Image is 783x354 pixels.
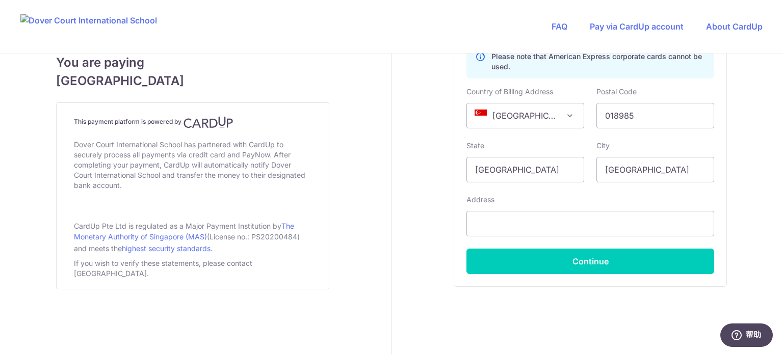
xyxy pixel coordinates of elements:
h4: This payment platform is powered by [74,116,311,128]
span: You are paying [56,53,329,72]
input: Example 123456 [596,103,714,128]
button: Continue [466,249,714,274]
a: highest security standards [122,244,211,253]
label: City [596,141,610,151]
div: CardUp Pte Ltd is regulated as a Major Payment Institution by (License no.: PS20200484) and meets... [74,217,311,256]
label: Address [466,195,494,205]
div: Dover Court International School has partnered with CardUp to securely process all payments via c... [74,138,311,193]
img: CardUp [184,116,233,128]
span: Singapore [467,103,584,128]
label: Postal Code [596,87,637,97]
a: About CardUp [706,21,763,32]
a: Pay via CardUp account [590,21,684,32]
span: [GEOGRAPHIC_DATA] [56,72,329,90]
a: FAQ [552,21,567,32]
label: Country of Billing Address [466,87,553,97]
div: If you wish to verify these statements, please contact [GEOGRAPHIC_DATA]. [74,256,311,281]
p: Please note that American Express corporate cards cannot be used. [491,51,706,72]
iframe: 打开一个小组件，您可以在其中找到更多信息 [720,323,773,349]
span: Singapore [466,103,584,128]
label: State [466,141,484,151]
